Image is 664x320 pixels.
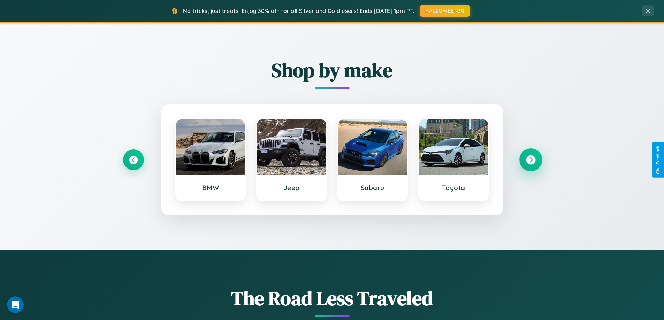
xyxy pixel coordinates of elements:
button: HALLOWEEN30 [420,5,470,17]
h1: The Road Less Traveled [123,285,541,312]
h3: BMW [183,184,238,192]
div: Give Feedback [656,146,661,174]
h3: Jeep [264,184,319,192]
iframe: Intercom live chat [7,296,24,313]
h3: Toyota [426,184,481,192]
h2: Shop by make [123,57,541,84]
span: No tricks, just treats! Enjoy 30% off for all Silver and Gold users! Ends [DATE] 1pm PT. [183,7,414,14]
h3: Subaru [345,184,400,192]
